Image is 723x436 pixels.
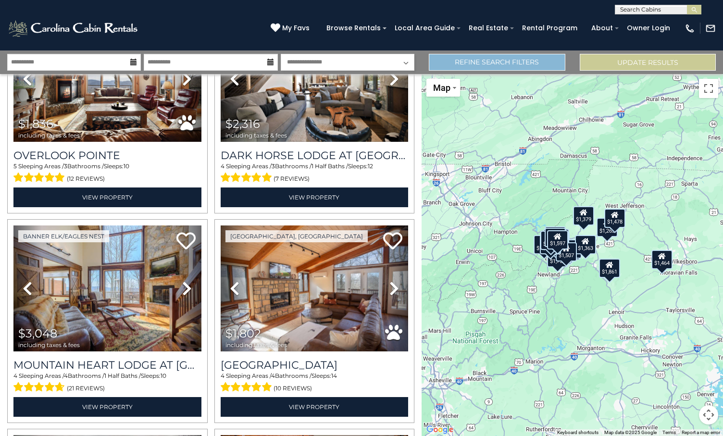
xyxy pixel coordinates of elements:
[282,23,310,33] span: My Favs
[13,187,201,207] a: View Property
[176,231,196,252] a: Add to favorites
[13,359,201,372] h3: Mountain Heart Lodge at Eagles Nest
[67,173,105,185] span: (12 reviews)
[271,23,312,34] a: My Favs
[221,16,409,142] img: thumbnail_164375639.jpeg
[225,342,287,348] span: including taxes & fees
[464,21,513,36] a: Real Estate
[13,16,201,142] img: thumbnail_163477009.jpeg
[13,359,201,372] a: Mountain Heart Lodge at [GEOGRAPHIC_DATA]
[604,430,657,435] span: Map data ©2025 Google
[221,162,224,170] span: 4
[221,225,409,351] img: thumbnail_163275356.jpeg
[221,372,224,379] span: 4
[548,229,569,248] div: $1,219
[383,231,402,252] a: Add to favorites
[13,372,17,379] span: 4
[13,225,201,351] img: thumbnail_163263053.jpeg
[13,162,201,185] div: Sleeping Areas / Bathrooms / Sleeps:
[534,235,555,254] div: $1,857
[221,149,409,162] h3: Dark Horse Lodge at Eagles Nest
[271,372,275,379] span: 4
[424,424,456,436] img: Google
[604,209,625,228] div: $1,478
[272,162,275,170] span: 3
[13,162,17,170] span: 5
[622,21,675,36] a: Owner Login
[7,19,140,38] img: White-1-2.png
[662,430,676,435] a: Terms (opens in new tab)
[651,249,673,269] div: $1,464
[433,83,450,93] span: Map
[274,173,310,185] span: (7 reviews)
[13,149,201,162] a: Overlook Pointe
[390,21,460,36] a: Local Area Guide
[545,226,566,246] div: $2,016
[221,149,409,162] a: Dark Horse Lodge at [GEOGRAPHIC_DATA]
[699,79,718,98] button: Toggle fullscreen view
[221,372,409,395] div: Sleeping Areas / Bathrooms / Sleeps:
[221,397,409,417] a: View Property
[575,235,596,254] div: $1,363
[64,372,68,379] span: 4
[225,117,260,131] span: $2,316
[104,372,141,379] span: 1 Half Baths /
[18,230,109,242] a: Banner Elk/Eagles Nest
[13,397,201,417] a: View Property
[705,23,716,34] img: mail-regular-white.png
[274,382,312,395] span: (10 reviews)
[18,117,53,131] span: $1,836
[597,217,618,237] div: $1,263
[424,424,456,436] a: Open this area in Google Maps (opens a new window)
[573,206,594,225] div: $1,379
[547,248,568,267] div: $1,751
[221,162,409,185] div: Sleeping Areas / Bathrooms / Sleeps:
[556,242,577,261] div: $1,507
[540,231,561,250] div: $2,316
[685,23,695,34] img: phone-regular-white.png
[557,429,598,436] button: Keyboard shortcuts
[699,405,718,424] button: Map camera controls
[599,258,620,277] div: $1,861
[517,21,582,36] a: Rental Program
[221,359,409,372] a: [GEOGRAPHIC_DATA]
[426,79,460,97] button: Change map style
[124,162,129,170] span: 10
[64,162,67,170] span: 3
[544,227,565,247] div: $1,802
[322,21,386,36] a: Browse Rentals
[18,132,80,138] span: including taxes & fees
[225,132,287,138] span: including taxes & fees
[682,430,720,435] a: Report a map error
[586,21,618,36] a: About
[547,230,568,249] div: $1,597
[221,187,409,207] a: View Property
[161,372,166,379] span: 10
[312,162,348,170] span: 1 Half Baths /
[67,382,105,395] span: (21 reviews)
[18,326,57,340] span: $3,048
[225,326,261,340] span: $1,802
[429,54,565,71] a: Refine Search Filters
[331,372,337,379] span: 14
[18,342,80,348] span: including taxes & fees
[225,230,368,242] a: [GEOGRAPHIC_DATA], [GEOGRAPHIC_DATA]
[580,54,716,71] button: Update Results
[561,239,582,259] div: $1,566
[368,162,373,170] span: 12
[13,372,201,395] div: Sleeping Areas / Bathrooms / Sleeps:
[221,359,409,372] h3: Blue Eagle Lodge
[539,235,561,254] div: $2,311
